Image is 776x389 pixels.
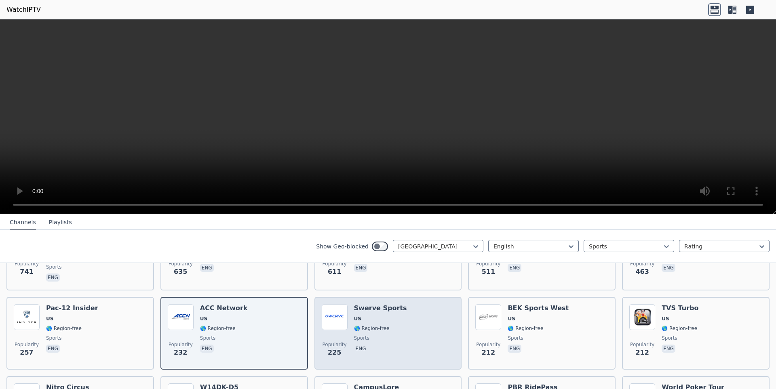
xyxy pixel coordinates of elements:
[316,242,369,250] label: Show Geo-blocked
[662,345,675,353] p: eng
[508,345,521,353] p: eng
[354,264,368,272] p: eng
[169,341,193,348] span: Popularity
[46,335,61,341] span: sports
[508,315,515,322] span: US
[476,341,500,348] span: Popularity
[482,348,495,357] span: 212
[328,267,341,277] span: 611
[46,345,60,353] p: eng
[354,325,390,332] span: 🌎 Region-free
[174,348,187,357] span: 232
[482,267,495,277] span: 511
[635,267,649,277] span: 463
[328,348,341,357] span: 225
[322,304,348,330] img: Swerve Sports
[662,304,698,312] h6: TVS Turbo
[354,335,369,341] span: sports
[168,304,194,330] img: ACC Network
[200,304,248,312] h6: ACC Network
[10,215,36,230] button: Channels
[200,264,214,272] p: eng
[20,267,33,277] span: 741
[630,341,654,348] span: Popularity
[508,325,543,332] span: 🌎 Region-free
[46,304,98,312] h6: Pac-12 Insider
[46,273,60,282] p: eng
[6,5,41,15] a: WatchIPTV
[508,264,521,272] p: eng
[323,341,347,348] span: Popularity
[354,304,407,312] h6: Swerve Sports
[200,325,236,332] span: 🌎 Region-free
[15,261,39,267] span: Popularity
[662,315,669,322] span: US
[15,341,39,348] span: Popularity
[200,315,207,322] span: US
[46,264,61,270] span: sports
[629,304,655,330] img: TVS Turbo
[14,304,40,330] img: Pac-12 Insider
[662,325,697,332] span: 🌎 Region-free
[476,261,500,267] span: Popularity
[508,304,569,312] h6: BEK Sports West
[49,215,72,230] button: Playlists
[662,264,675,272] p: eng
[20,348,33,357] span: 257
[662,335,677,341] span: sports
[323,261,347,267] span: Popularity
[169,261,193,267] span: Popularity
[354,345,368,353] p: eng
[200,345,214,353] p: eng
[46,315,53,322] span: US
[174,267,187,277] span: 635
[354,315,361,322] span: US
[46,325,82,332] span: 🌎 Region-free
[630,261,654,267] span: Popularity
[508,335,523,341] span: sports
[475,304,501,330] img: BEK Sports West
[200,335,215,341] span: sports
[635,348,649,357] span: 212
